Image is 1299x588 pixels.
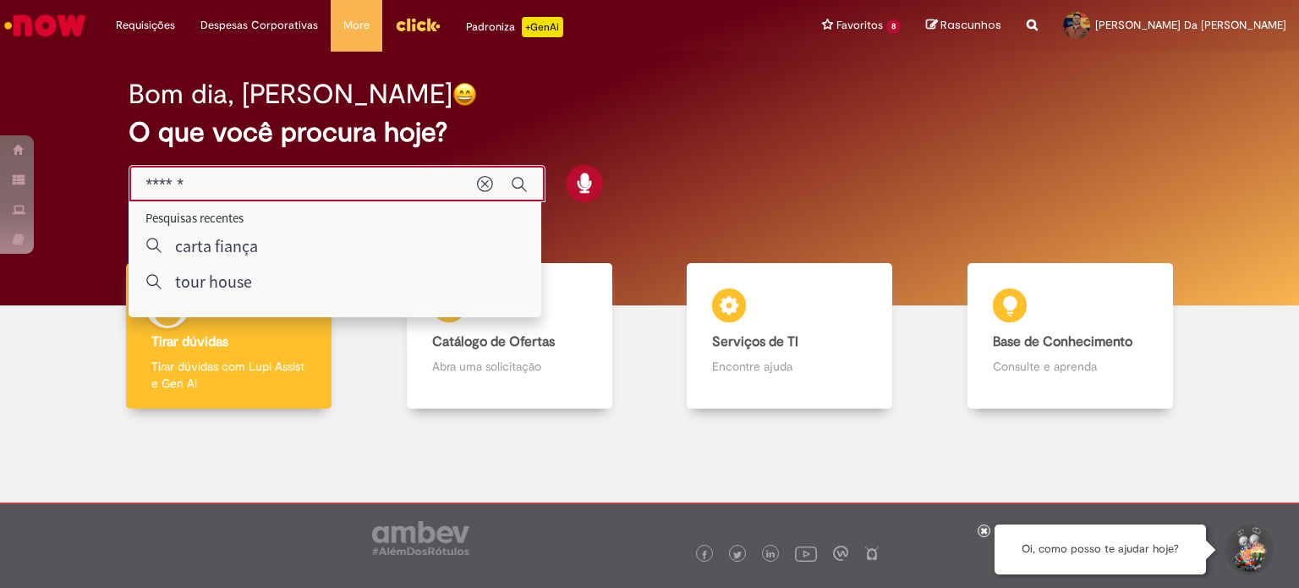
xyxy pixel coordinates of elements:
[2,8,89,42] img: ServiceNow
[993,333,1132,350] b: Base de Conhecimento
[432,358,587,375] p: Abra uma solicitação
[940,17,1001,33] span: Rascunhos
[522,17,563,37] p: +GenAi
[864,546,880,561] img: logo_footer_naosei.png
[712,358,867,375] p: Encontre ajuda
[766,550,775,560] img: logo_footer_linkedin.png
[116,17,175,34] span: Requisições
[993,358,1148,375] p: Consulte e aprenda
[200,17,318,34] span: Despesas Corporativas
[129,118,1171,147] h2: O que você procura hoje?
[886,19,901,34] span: 8
[930,263,1211,409] a: Base de Conhecimento Consulte e aprenda
[151,333,228,350] b: Tirar dúvidas
[833,546,848,561] img: logo_footer_workplace.png
[395,12,441,37] img: click_logo_yellow_360x200.png
[1223,525,1274,575] button: Iniciar Conversa de Suporte
[343,17,370,34] span: More
[733,551,742,559] img: logo_footer_twitter.png
[926,18,1001,34] a: Rascunhos
[649,263,930,409] a: Serviços de TI Encontre ajuda
[795,542,817,564] img: logo_footer_youtube.png
[995,525,1206,574] div: Oi, como posso te ajudar hoje?
[372,521,469,555] img: logo_footer_ambev_rotulo_gray.png
[466,17,563,37] div: Padroniza
[452,82,477,107] img: happy-face.png
[712,333,798,350] b: Serviços de TI
[1095,18,1286,32] span: [PERSON_NAME] Da [PERSON_NAME]
[89,263,370,409] a: Tirar dúvidas Tirar dúvidas com Lupi Assist e Gen Ai
[370,263,650,409] a: Catálogo de Ofertas Abra uma solicitação
[151,358,306,392] p: Tirar dúvidas com Lupi Assist e Gen Ai
[432,333,555,350] b: Catálogo de Ofertas
[700,551,709,559] img: logo_footer_facebook.png
[836,17,883,34] span: Favoritos
[129,80,452,109] h2: Bom dia, [PERSON_NAME]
